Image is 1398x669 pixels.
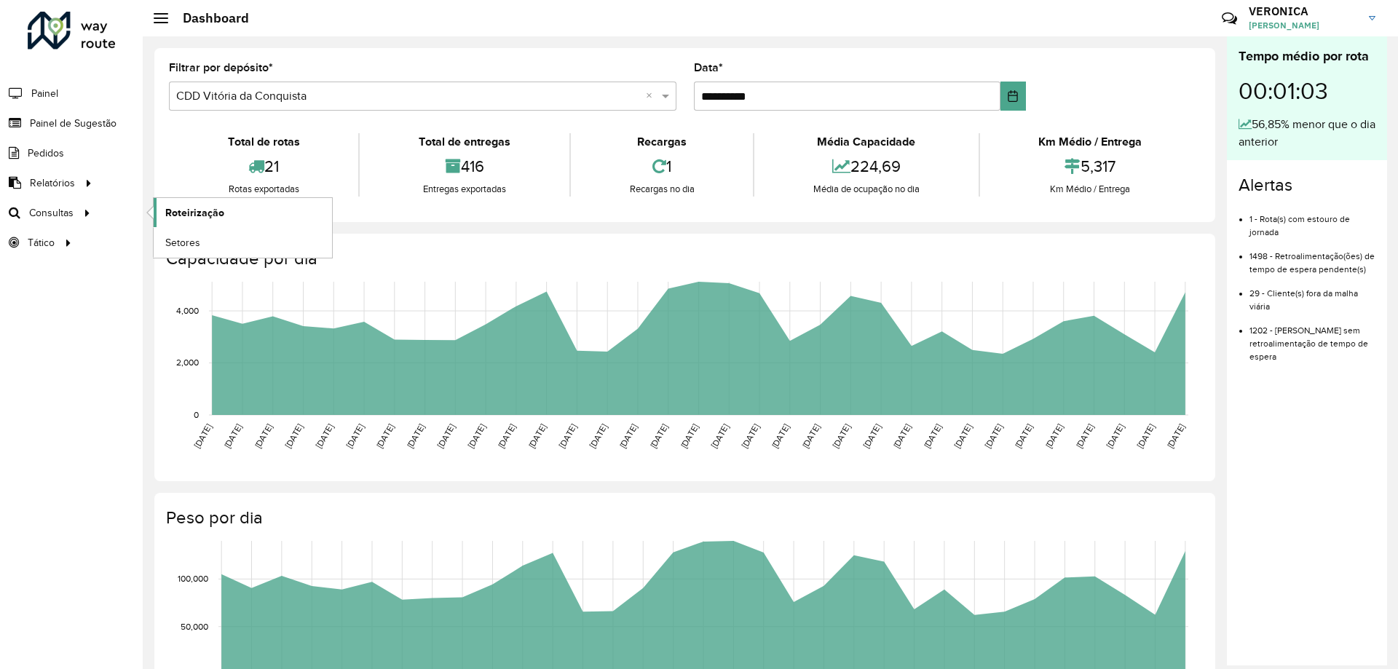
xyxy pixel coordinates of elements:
h3: VERONICA [1249,4,1358,18]
text: [DATE] [679,422,700,450]
text: [DATE] [891,422,912,450]
span: Consultas [29,205,74,221]
text: [DATE] [192,422,213,450]
span: Clear all [646,87,658,105]
div: 00:01:03 [1239,66,1375,116]
text: [DATE] [496,422,517,450]
span: Setores [165,235,200,250]
span: Relatórios [30,175,75,191]
h4: Peso por dia [166,507,1201,529]
div: Entregas exportadas [363,182,565,197]
div: Média Capacidade [758,133,974,151]
text: [DATE] [344,422,366,450]
text: [DATE] [374,422,395,450]
text: 100,000 [178,574,208,584]
text: [DATE] [253,422,274,450]
div: Recargas no dia [574,182,749,197]
text: 50,000 [181,622,208,631]
text: [DATE] [952,422,974,450]
div: Rotas exportadas [173,182,355,197]
li: 1 - Rota(s) com estouro de jornada [1249,202,1375,239]
text: [DATE] [922,422,943,450]
div: Km Médio / Entrega [984,133,1197,151]
div: 21 [173,151,355,182]
text: [DATE] [648,422,669,450]
div: 224,69 [758,151,974,182]
div: Média de ocupação no dia [758,182,974,197]
div: 1 [574,151,749,182]
text: [DATE] [1165,422,1186,450]
text: [DATE] [466,422,487,450]
label: Data [694,59,723,76]
div: Km Médio / Entrega [984,182,1197,197]
text: [DATE] [1105,422,1126,450]
text: [DATE] [983,422,1004,450]
text: [DATE] [617,422,639,450]
label: Filtrar por depósito [169,59,273,76]
text: [DATE] [740,422,761,450]
li: 1202 - [PERSON_NAME] sem retroalimentação de tempo de espera [1249,313,1375,363]
div: Total de rotas [173,133,355,151]
h2: Dashboard [168,10,249,26]
text: [DATE] [557,422,578,450]
div: Total de entregas [363,133,565,151]
span: [PERSON_NAME] [1249,19,1358,32]
span: Tático [28,235,55,250]
text: 0 [194,410,199,419]
span: Roteirização [165,205,224,221]
text: [DATE] [831,422,852,450]
h4: Alertas [1239,175,1375,196]
text: [DATE] [588,422,609,450]
text: [DATE] [526,422,548,450]
h4: Capacidade por dia [166,248,1201,269]
div: 56,85% menor que o dia anterior [1239,116,1375,151]
div: 416 [363,151,565,182]
text: 4,000 [176,306,199,315]
text: [DATE] [770,422,791,450]
a: Setores [154,228,332,257]
text: [DATE] [405,422,426,450]
div: Tempo médio por rota [1239,47,1375,66]
text: [DATE] [1043,422,1065,450]
text: [DATE] [709,422,730,450]
text: 2,000 [176,358,199,368]
span: Painel [31,86,58,101]
text: [DATE] [800,422,821,450]
button: Choose Date [1000,82,1026,111]
span: Pedidos [28,146,64,161]
div: Recargas [574,133,749,151]
text: [DATE] [1074,422,1095,450]
a: Contato Rápido [1214,3,1245,34]
text: [DATE] [222,422,243,450]
text: [DATE] [861,422,882,450]
span: Painel de Sugestão [30,116,116,131]
text: [DATE] [1013,422,1034,450]
li: 1498 - Retroalimentação(ões) de tempo de espera pendente(s) [1249,239,1375,276]
li: 29 - Cliente(s) fora da malha viária [1249,276,1375,313]
text: [DATE] [314,422,335,450]
div: 5,317 [984,151,1197,182]
a: Roteirização [154,198,332,227]
text: [DATE] [435,422,457,450]
text: [DATE] [283,422,304,450]
text: [DATE] [1135,422,1156,450]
